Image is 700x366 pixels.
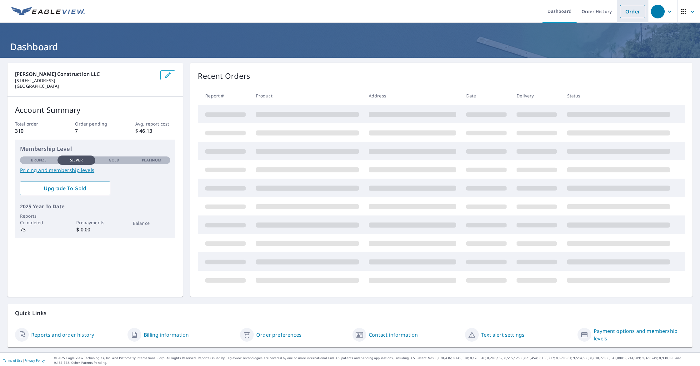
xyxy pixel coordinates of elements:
[109,157,119,163] p: Gold
[620,5,645,18] a: Order
[594,327,685,342] a: Payment options and membership levels
[15,121,55,127] p: Total order
[54,356,697,365] p: © 2025 Eagle View Technologies, Inc. and Pictometry International Corp. All Rights Reserved. Repo...
[256,331,302,339] a: Order preferences
[198,70,250,82] p: Recent Orders
[15,309,685,317] p: Quick Links
[369,331,418,339] a: Contact information
[70,157,83,163] p: Silver
[133,220,170,226] p: Balance
[135,121,175,127] p: Avg. report cost
[461,87,512,105] th: Date
[20,203,170,210] p: 2025 Year To Date
[144,331,189,339] a: Billing information
[481,331,524,339] a: Text alert settings
[25,185,105,192] span: Upgrade To Gold
[562,87,675,105] th: Status
[20,213,57,226] p: Reports Completed
[76,226,114,233] p: $ 0.00
[7,40,692,53] h1: Dashboard
[15,78,155,83] p: [STREET_ADDRESS]
[11,7,85,16] img: EV Logo
[24,358,45,363] a: Privacy Policy
[20,166,170,174] a: Pricing and membership levels
[3,359,45,362] p: |
[75,127,115,135] p: 7
[15,83,155,89] p: [GEOGRAPHIC_DATA]
[512,87,562,105] th: Delivery
[15,127,55,135] p: 310
[15,70,155,78] p: [PERSON_NAME] Construction LLC
[20,145,170,153] p: Membership Level
[20,181,110,195] a: Upgrade To Gold
[31,331,94,339] a: Reports and order history
[142,157,162,163] p: Platinum
[135,127,175,135] p: $ 46.13
[15,104,175,116] p: Account Summary
[76,219,114,226] p: Prepayments
[364,87,461,105] th: Address
[198,87,251,105] th: Report #
[251,87,364,105] th: Product
[3,358,22,363] a: Terms of Use
[31,157,47,163] p: Bronze
[75,121,115,127] p: Order pending
[20,226,57,233] p: 73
